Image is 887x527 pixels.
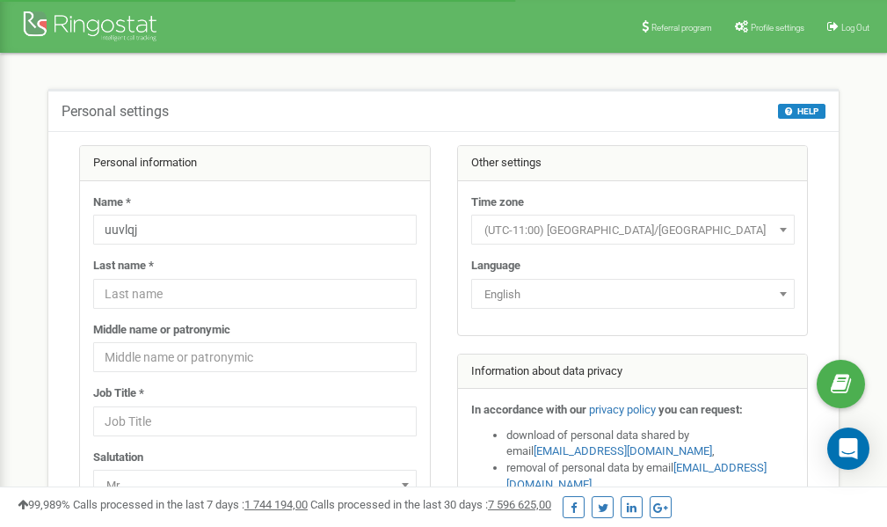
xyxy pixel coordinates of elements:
div: Open Intercom Messenger [827,428,869,470]
a: [EMAIL_ADDRESS][DOMAIN_NAME] [534,444,712,457]
strong: you can request: [658,403,743,416]
span: 99,989% [18,498,70,511]
span: English [477,282,789,307]
a: privacy policy [589,403,656,416]
label: Last name * [93,258,154,274]
span: Profile settings [751,23,804,33]
span: Mr. [99,473,411,498]
span: (UTC-11:00) Pacific/Midway [471,215,795,245]
label: Language [471,258,520,274]
div: Other settings [458,146,808,181]
span: Calls processed in the last 30 days : [310,498,551,511]
label: Time zone [471,194,524,211]
span: English [471,279,795,309]
span: Log Out [841,23,869,33]
h5: Personal settings [62,104,169,120]
label: Salutation [93,450,143,466]
input: Job Title [93,406,417,436]
label: Job Title * [93,385,144,402]
div: Personal information [80,146,430,181]
span: Mr. [93,470,417,500]
input: Name [93,215,417,245]
u: 1 744 194,00 [244,498,308,511]
span: Calls processed in the last 7 days : [73,498,308,511]
div: Information about data privacy [458,355,808,390]
button: HELP [778,104,825,119]
input: Middle name or patronymic [93,342,417,372]
label: Middle name or patronymic [93,322,230,339]
li: download of personal data shared by email , [506,428,795,460]
li: removal of personal data by email , [506,460,795,493]
u: 7 596 625,00 [488,498,551,511]
label: Name * [93,194,131,211]
strong: In accordance with our [471,403,586,416]
span: Referral program [651,23,712,33]
span: (UTC-11:00) Pacific/Midway [477,218,789,243]
input: Last name [93,279,417,309]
